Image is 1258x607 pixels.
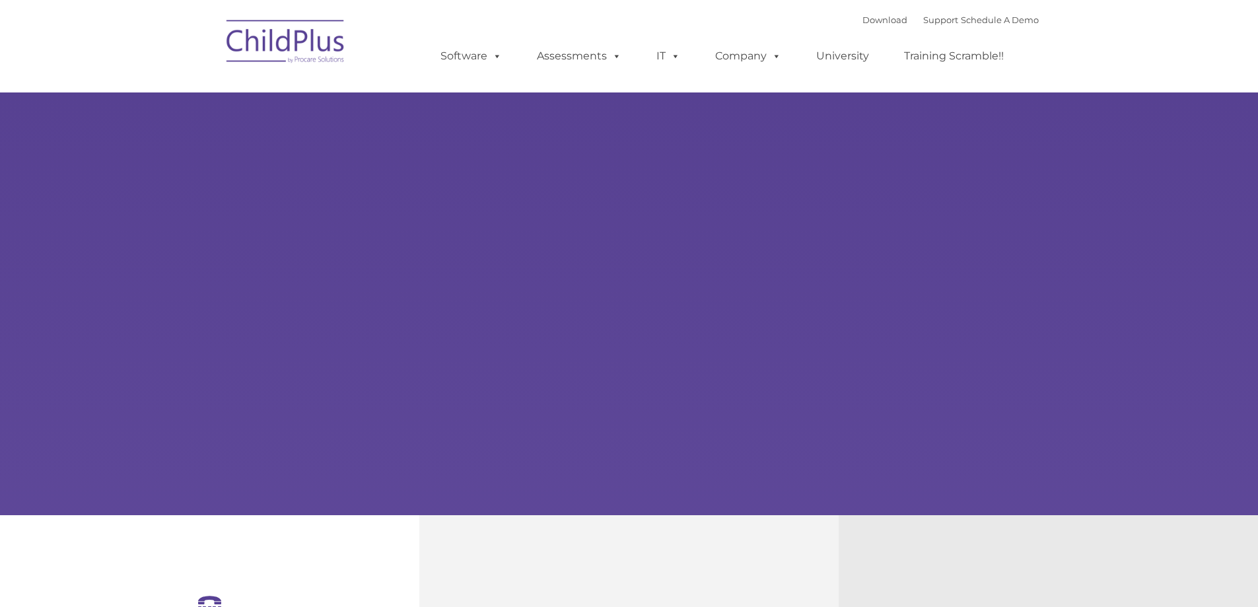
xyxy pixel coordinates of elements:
a: University [803,43,882,69]
a: Software [427,43,515,69]
font: | [862,15,1039,25]
a: Assessments [524,43,635,69]
img: ChildPlus by Procare Solutions [220,11,352,77]
a: Download [862,15,907,25]
a: Training Scramble!! [891,43,1017,69]
a: Schedule A Demo [961,15,1039,25]
a: Support [923,15,958,25]
a: IT [643,43,693,69]
a: Company [702,43,794,69]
